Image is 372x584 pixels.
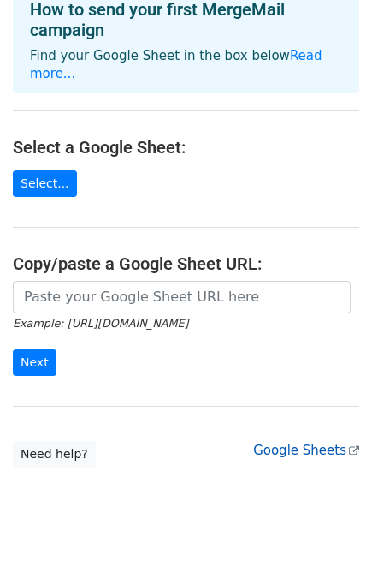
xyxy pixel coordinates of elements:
a: Select... [13,170,77,197]
h4: Select a Google Sheet: [13,137,359,158]
p: Find your Google Sheet in the box below [30,47,342,83]
a: Read more... [30,48,322,81]
input: Next [13,349,56,376]
a: Need help? [13,441,96,468]
iframe: Chat Widget [286,502,372,584]
h4: Copy/paste a Google Sheet URL: [13,253,359,274]
input: Paste your Google Sheet URL here [13,281,351,313]
a: Google Sheets [253,443,359,458]
small: Example: [URL][DOMAIN_NAME] [13,317,188,330]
